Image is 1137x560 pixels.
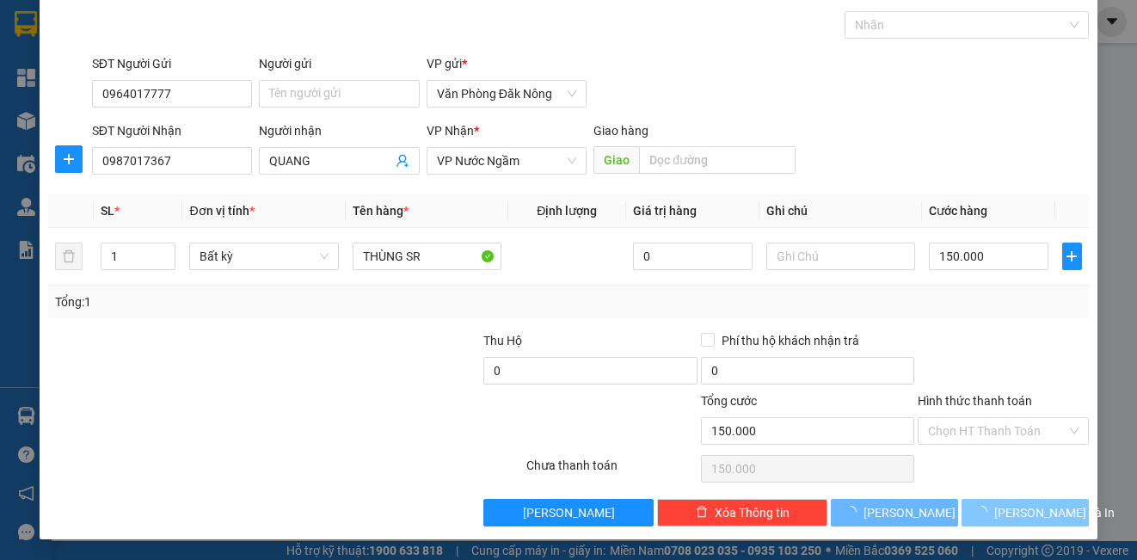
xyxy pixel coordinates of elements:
span: user-add [396,154,409,168]
h2: L15DFVM2 [9,123,138,151]
span: Giao hàng [593,124,648,138]
span: Giao [593,146,639,174]
span: VP Nhận [427,124,474,138]
span: Bất kỳ [200,243,328,269]
span: [PERSON_NAME] [864,503,956,522]
img: logo.jpg [9,26,60,112]
span: Thu Hộ [483,334,522,348]
span: Giá trị hàng [633,204,697,218]
input: Dọc đường [639,146,796,174]
span: loading [975,506,994,518]
div: Chưa thanh toán [525,456,698,486]
div: SĐT Người Nhận [92,121,252,140]
span: delete [696,506,708,520]
span: plus [1063,249,1081,263]
input: Ghi Chú [766,243,915,270]
div: Tổng: 1 [55,292,440,311]
span: Đơn vị tính [189,204,254,218]
button: [PERSON_NAME] [483,499,654,526]
span: Xóa Thông tin [715,503,790,522]
th: Ghi chú [759,194,922,228]
b: Nhà xe Thiên Trung [69,14,155,118]
span: Văn Phòng Đăk Nông [437,81,576,107]
button: deleteXóa Thông tin [657,499,827,526]
button: plus [1062,243,1082,270]
span: Định lượng [537,204,597,218]
span: Tổng cước [701,394,757,408]
span: plus [56,152,82,166]
span: VP Nước Ngầm [437,148,576,174]
span: SL [101,204,114,218]
div: SĐT Người Gửi [92,54,252,73]
div: Người gửi [259,54,419,73]
label: Hình thức thanh toán [918,394,1032,408]
input: VD: Bàn, Ghế [353,243,501,270]
span: loading [845,506,864,518]
div: Người nhận [259,121,419,140]
span: Tên hàng [353,204,409,218]
h2: VP Nhận: VP Nước Ngầm [90,123,415,231]
div: VP gửi [427,54,587,73]
button: [PERSON_NAME] [831,499,958,526]
button: delete [55,243,83,270]
span: Phí thu hộ khách nhận trả [715,331,866,350]
button: [PERSON_NAME] và In [962,499,1089,526]
button: plus [55,145,83,173]
input: 0 [633,243,753,270]
span: Cước hàng [929,204,987,218]
span: [PERSON_NAME] [523,503,615,522]
span: [PERSON_NAME] và In [994,503,1115,522]
b: [DOMAIN_NAME] [228,14,415,42]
